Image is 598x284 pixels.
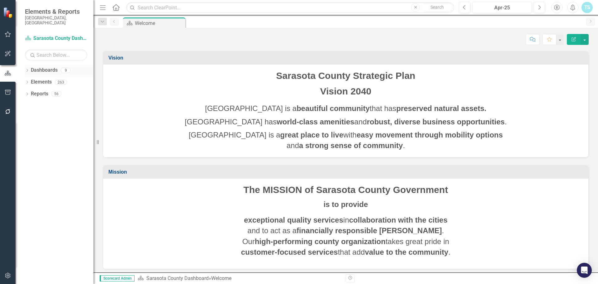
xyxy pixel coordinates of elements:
h3: Vision [108,55,585,61]
button: Apr-25 [472,2,532,13]
strong: a strong sense of community [299,141,403,150]
a: Reports [31,90,48,98]
span: Elements & Reports [25,8,87,15]
input: Search ClearPoint... [126,2,454,13]
strong: value to the community [365,248,448,256]
h3: Mission [108,169,585,175]
strong: beautiful community [297,104,370,113]
strong: robust, diverse business opportunities [367,118,505,126]
strong: world-class amenities [277,118,354,126]
div: » [138,275,341,282]
strong: is to provide [324,200,368,209]
strong: exceptional quality services [244,216,343,224]
strong: customer-focused services [241,248,338,256]
div: Welcome [135,19,184,27]
span: [GEOGRAPHIC_DATA] is a that has [205,104,486,113]
button: Search [421,3,453,12]
strong: financially responsible [PERSON_NAME] [297,226,442,235]
div: 56 [51,91,61,97]
strong: preserved natural assets. [396,104,486,113]
div: Welcome [211,275,231,281]
div: Apr-25 [474,4,530,12]
img: ClearPoint Strategy [3,7,14,18]
small: [GEOGRAPHIC_DATA], [GEOGRAPHIC_DATA] [25,15,87,26]
input: Search Below... [25,50,87,60]
span: Vision 2040 [320,86,372,96]
button: TS [581,2,593,13]
strong: collaboration with the cities [349,216,448,224]
a: Sarasota County Dashboard [25,35,87,42]
span: Scorecard Admin [100,275,135,282]
strong: easy movement through mobility options [357,131,503,139]
span: Search [430,5,444,10]
a: Dashboards [31,67,58,74]
div: 263 [55,79,67,85]
strong: great place to live [280,131,344,139]
span: [GEOGRAPHIC_DATA] is a with and . [189,131,503,150]
strong: high-performing county organization [255,237,386,246]
a: Elements [31,79,52,86]
span: The MISSION of Sarasota County Government [244,185,448,195]
div: Open Intercom Messenger [577,263,592,278]
a: Sarasota County Dashboard [146,275,209,281]
div: 9 [61,68,71,73]
span: [GEOGRAPHIC_DATA] has and . [185,118,507,126]
span: in and to act as a . Our takes great pride in that add . [241,216,450,256]
span: Sarasota County Strategic Plan [276,70,415,81]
